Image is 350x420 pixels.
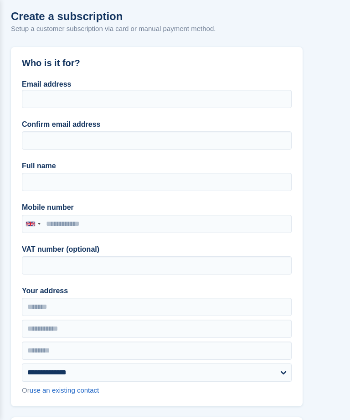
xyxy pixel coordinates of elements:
[11,24,216,34] p: Setup a customer subscription via card or manual payment method.
[22,215,43,233] div: United Kingdom: +44
[22,244,292,255] label: VAT number (optional)
[22,202,292,213] label: Mobile number
[22,80,72,88] label: Email address
[22,119,292,130] label: Confirm email address
[11,10,123,22] h1: Create a subscription
[22,285,292,296] label: Your address
[22,161,292,171] label: Full name
[30,386,99,394] a: use an existing contact
[22,385,292,396] div: Or
[22,58,292,68] h2: Who is it for?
